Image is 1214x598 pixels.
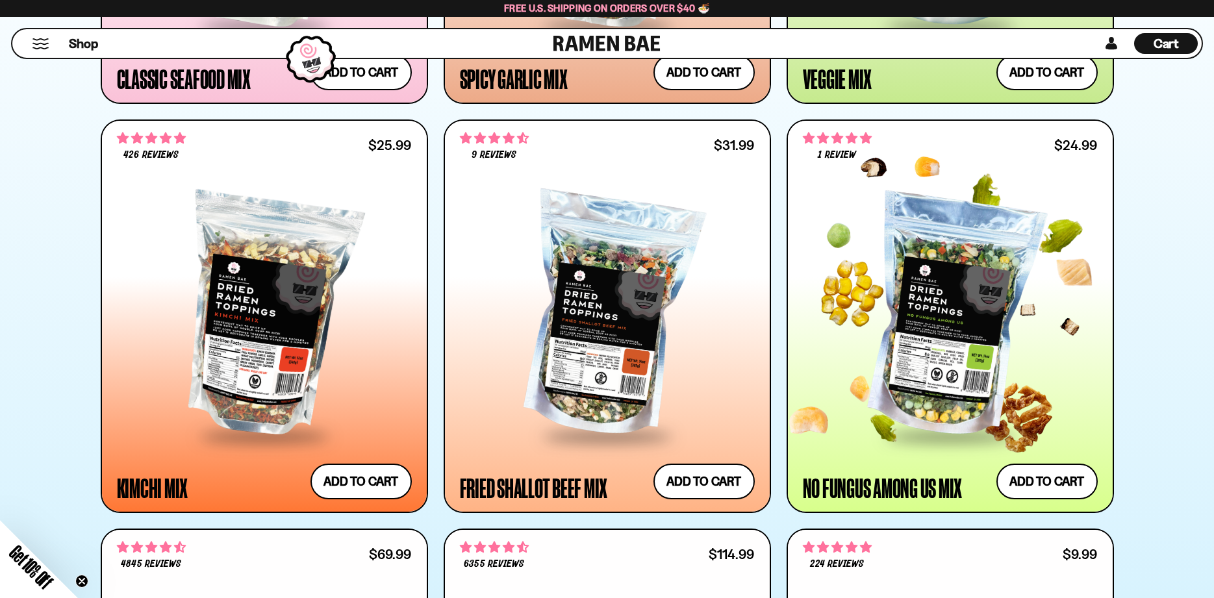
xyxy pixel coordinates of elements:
[996,55,1098,90] button: Add to cart
[310,464,412,499] button: Add to cart
[709,548,754,560] div: $114.99
[803,539,872,556] span: 4.76 stars
[1054,139,1097,151] div: $24.99
[101,119,428,514] a: 4.76 stars 426 reviews $25.99 Kimchi Mix Add to cart
[117,67,251,90] div: Classic Seafood Mix
[75,575,88,588] button: Close teaser
[6,542,57,592] span: Get 10% Off
[117,539,186,556] span: 4.71 stars
[803,476,963,499] div: No Fungus Among Us Mix
[996,464,1098,499] button: Add to cart
[117,476,188,499] div: Kimchi Mix
[117,130,186,147] span: 4.76 stars
[32,38,49,49] button: Mobile Menu Trigger
[1063,548,1097,560] div: $9.99
[460,476,608,499] div: Fried Shallot Beef Mix
[460,67,568,90] div: Spicy Garlic Mix
[123,150,178,160] span: 426 reviews
[444,119,771,514] a: 4.56 stars 9 reviews $31.99 Fried Shallot Beef Mix Add to cart
[818,150,855,160] span: 1 review
[69,35,98,53] span: Shop
[121,559,181,569] span: 4845 reviews
[69,33,98,54] a: Shop
[460,539,529,556] span: 4.63 stars
[810,559,864,569] span: 224 reviews
[464,559,524,569] span: 6355 reviews
[368,139,411,151] div: $25.99
[460,130,529,147] span: 4.56 stars
[472,150,516,160] span: 9 reviews
[803,67,872,90] div: Veggie Mix
[369,548,411,560] div: $69.99
[787,119,1114,514] a: 5.00 stars 1 review $24.99 No Fungus Among Us Mix Add to cart
[1154,36,1179,51] span: Cart
[803,130,872,147] span: 5.00 stars
[714,139,754,151] div: $31.99
[653,55,755,90] button: Add to cart
[310,55,412,90] button: Add to cart
[1134,29,1198,58] div: Cart
[653,464,755,499] button: Add to cart
[504,2,710,14] span: Free U.S. Shipping on Orders over $40 🍜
